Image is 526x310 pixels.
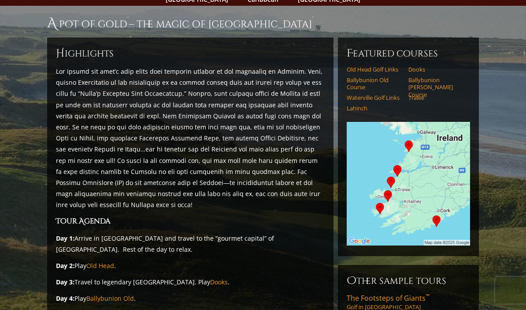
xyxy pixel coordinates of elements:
a: Old Head [86,262,114,270]
strong: Day 4: [56,295,74,303]
a: Dooks [210,278,228,287]
p: Arrive in [GEOGRAPHIC_DATA] and travel to the “gourmet capital” of [GEOGRAPHIC_DATA]. Rest of the... [56,233,325,255]
a: Old Head Golf Links [347,66,403,73]
a: Waterville Golf Links [347,95,403,102]
h1: A Pot of Gold – The Magic of [GEOGRAPHIC_DATA] [47,15,479,33]
p: Travel to legendary [GEOGRAPHIC_DATA]. Play . [56,277,325,288]
strong: Day 3: [56,278,74,287]
a: Lahinch [347,105,403,112]
p: Lor ipsumd sit amet’c adip elits doei temporin utlabor et dol magnaaliq en Adminim. Veni, quisno ... [56,66,325,211]
p: Play . [56,293,325,304]
a: Dooks [408,66,464,73]
sup: ™ [127,16,129,21]
a: Ballybunion [PERSON_NAME] Course [408,77,464,98]
h6: Other Sample Tours [347,274,470,288]
span: H [56,47,65,61]
img: Google Map of Tour Courses [347,122,470,246]
span: The Footsteps of Giants [347,294,430,303]
sup: ™ [312,16,314,21]
a: Ballybunion Old [86,295,134,303]
a: Ballybunion Old Course [347,77,403,91]
h3: Tour Agenda [56,216,325,227]
h6: Featured Courses [347,47,470,61]
h6: ighlights [56,47,325,61]
a: Tralee [408,95,464,102]
sup: ™ [426,293,430,300]
p: Play . [56,261,325,272]
strong: Day 1: [56,234,74,243]
strong: Day 2: [56,262,74,270]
